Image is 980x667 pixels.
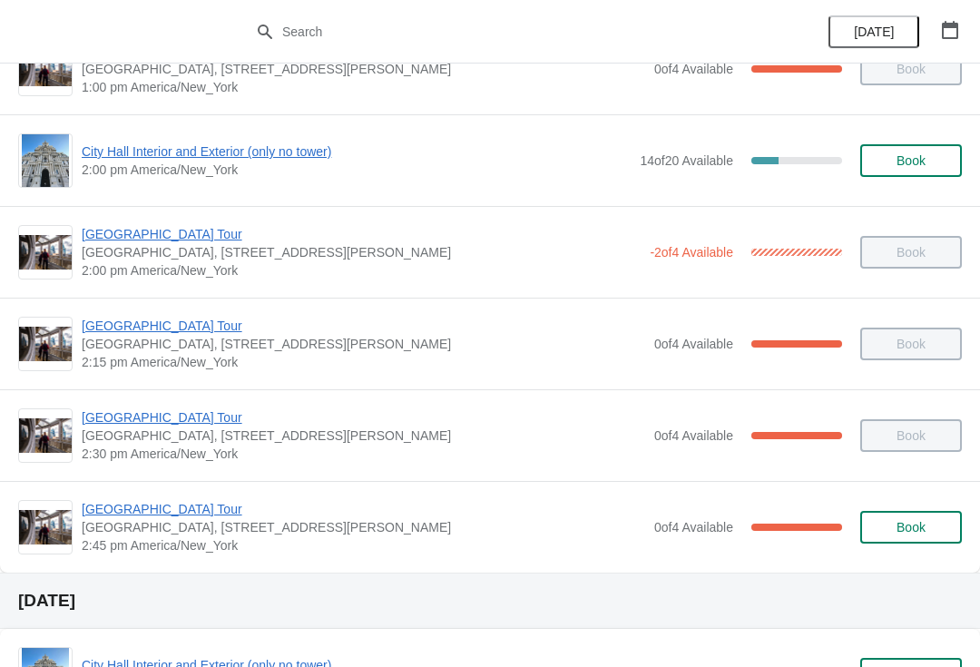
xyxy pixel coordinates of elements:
[82,78,645,96] span: 1:00 pm America/New_York
[654,520,733,535] span: 0 of 4 Available
[19,52,72,87] img: City Hall Tower Tour | City Hall Visitor Center, 1400 John F Kennedy Boulevard Suite 121, Philade...
[18,592,962,610] h2: [DATE]
[82,161,631,179] span: 2:00 pm America/New_York
[82,142,631,161] span: City Hall Interior and Exterior (only no tower)
[82,536,645,554] span: 2:45 pm America/New_York
[640,153,733,168] span: 14 of 20 Available
[19,418,72,454] img: City Hall Tower Tour | City Hall Visitor Center, 1400 John F Kennedy Boulevard Suite 121, Philade...
[82,408,645,427] span: [GEOGRAPHIC_DATA] Tour
[897,520,926,535] span: Book
[82,261,641,280] span: 2:00 pm America/New_York
[860,144,962,177] button: Book
[19,235,72,270] img: City Hall Tower Tour | City Hall Visitor Center, 1400 John F Kennedy Boulevard Suite 121, Philade...
[82,225,641,243] span: [GEOGRAPHIC_DATA] Tour
[654,428,733,443] span: 0 of 4 Available
[82,427,645,445] span: [GEOGRAPHIC_DATA], [STREET_ADDRESS][PERSON_NAME]
[650,245,733,260] span: -2 of 4 Available
[654,62,733,76] span: 0 of 4 Available
[19,327,72,362] img: City Hall Tower Tour | City Hall Visitor Center, 1400 John F Kennedy Boulevard Suite 121, Philade...
[281,15,735,48] input: Search
[860,511,962,544] button: Book
[654,337,733,351] span: 0 of 4 Available
[82,243,641,261] span: [GEOGRAPHIC_DATA], [STREET_ADDRESS][PERSON_NAME]
[22,134,70,187] img: City Hall Interior and Exterior (only no tower) | | 2:00 pm America/New_York
[82,317,645,335] span: [GEOGRAPHIC_DATA] Tour
[82,518,645,536] span: [GEOGRAPHIC_DATA], [STREET_ADDRESS][PERSON_NAME]
[828,15,919,48] button: [DATE]
[82,445,645,463] span: 2:30 pm America/New_York
[82,500,645,518] span: [GEOGRAPHIC_DATA] Tour
[82,353,645,371] span: 2:15 pm America/New_York
[897,153,926,168] span: Book
[19,510,72,545] img: City Hall Tower Tour | City Hall Visitor Center, 1400 John F Kennedy Boulevard Suite 121, Philade...
[854,25,894,39] span: [DATE]
[82,60,645,78] span: [GEOGRAPHIC_DATA], [STREET_ADDRESS][PERSON_NAME]
[82,335,645,353] span: [GEOGRAPHIC_DATA], [STREET_ADDRESS][PERSON_NAME]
